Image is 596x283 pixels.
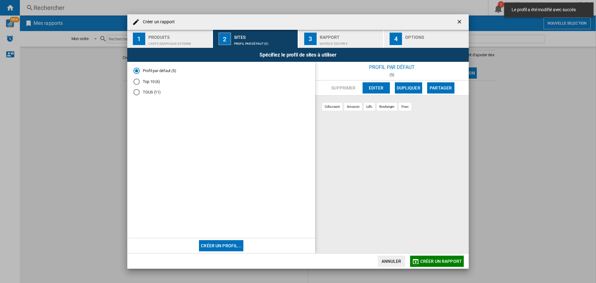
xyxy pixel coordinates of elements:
div: cdiscount [322,103,342,111]
div: 1 [133,33,145,45]
div: 4 [390,33,402,45]
h4: Créer un rapport [140,19,175,25]
button: 4 Options [384,30,469,48]
div: (5) [315,73,469,77]
div: 2 [219,33,231,45]
md-radio-button: TOUS (11) [133,89,309,95]
div: Produits [148,32,210,39]
button: Créer un profil... [199,240,243,251]
md-radio-button: Profil par défaut (11) [133,68,309,74]
div: Carte graphique externe [148,39,210,45]
div: Spécifiez le profil de sites à utiliser [127,48,469,62]
div: Matrice des prix [320,39,381,45]
span: Créer un rapport [420,259,462,264]
md-radio-button: Top 10 (6) [133,79,309,84]
div: Sites [234,32,295,39]
button: 2 Sites Profil par défaut (5) [213,30,298,48]
button: getI18NText('BUTTONS.CLOSE_DIALOG') [454,16,466,28]
div: Options [405,32,466,39]
button: Editer [363,82,390,94]
div: ldlc [364,103,375,111]
button: 1 Produits Carte graphique externe [127,30,213,48]
button: Annuler [378,256,405,267]
div: Profil par défaut [315,62,469,73]
button: Créer un rapport [410,256,464,267]
div: 3 [304,33,317,45]
div: Profil par défaut (5) [234,39,295,45]
button: Supprimer [329,82,357,94]
span: Le profil a été modifié avec succès [510,7,588,13]
button: Dupliquer [395,82,422,94]
button: Partager [427,82,454,94]
div: boulanger [377,103,397,111]
div: Rapport [320,32,381,39]
div: fnac [399,103,411,111]
ng-md-icon: getI18NText('BUTTONS.CLOSE_DIALOG') [456,19,464,26]
button: 3 Rapport Matrice des prix [299,30,384,48]
div: amazon [344,103,362,111]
